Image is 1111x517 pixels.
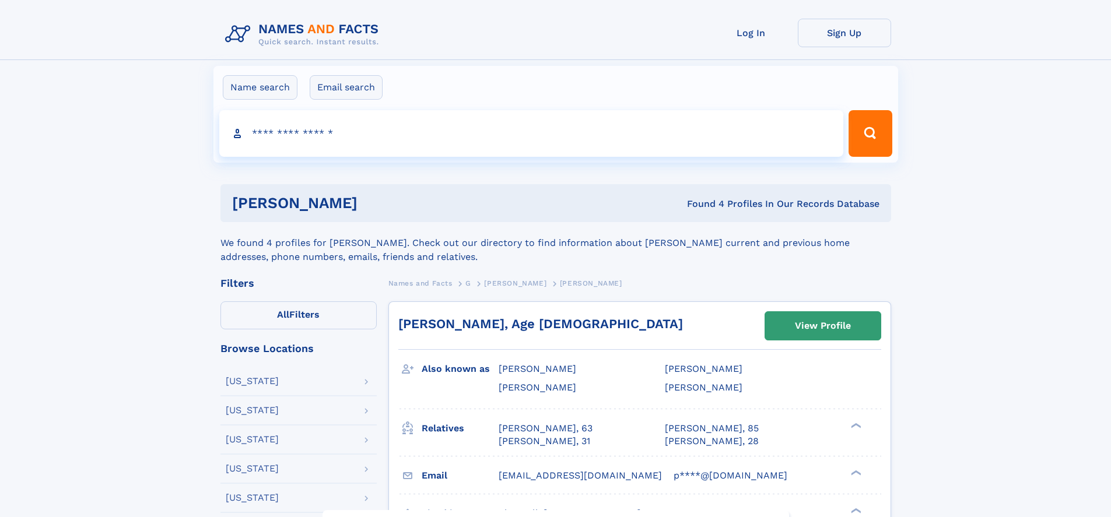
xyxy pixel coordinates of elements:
[484,276,546,290] a: [PERSON_NAME]
[849,110,892,157] button: Search Button
[422,466,499,486] h3: Email
[232,196,523,210] h1: [PERSON_NAME]
[848,507,862,514] div: ❯
[220,278,377,289] div: Filters
[226,406,279,415] div: [US_STATE]
[499,363,576,374] span: [PERSON_NAME]
[465,276,471,290] a: G
[798,19,891,47] a: Sign Up
[705,19,798,47] a: Log In
[226,493,279,502] div: [US_STATE]
[220,19,388,50] img: Logo Names and Facts
[310,75,383,100] label: Email search
[220,301,377,329] label: Filters
[499,470,662,481] span: [EMAIL_ADDRESS][DOMAIN_NAME]
[398,316,683,331] a: [PERSON_NAME], Age [DEMOGRAPHIC_DATA]
[795,312,851,339] div: View Profile
[665,422,759,435] a: [PERSON_NAME], 85
[499,435,590,448] a: [PERSON_NAME], 31
[220,222,891,264] div: We found 4 profiles for [PERSON_NAME]. Check out our directory to find information about [PERSON_...
[219,110,844,157] input: search input
[522,198,879,210] div: Found 4 Profiles In Our Records Database
[220,343,377,354] div: Browse Locations
[499,382,576,393] span: [PERSON_NAME]
[277,309,289,320] span: All
[422,359,499,379] h3: Also known as
[848,469,862,476] div: ❯
[665,363,742,374] span: [PERSON_NAME]
[226,435,279,444] div: [US_STATE]
[388,276,453,290] a: Names and Facts
[226,377,279,386] div: [US_STATE]
[848,421,862,429] div: ❯
[665,435,759,448] a: [PERSON_NAME], 28
[484,279,546,287] span: [PERSON_NAME]
[422,418,499,438] h3: Relatives
[499,422,593,435] a: [PERSON_NAME], 63
[223,75,297,100] label: Name search
[665,382,742,393] span: [PERSON_NAME]
[765,312,881,340] a: View Profile
[226,464,279,473] div: [US_STATE]
[465,279,471,287] span: G
[560,279,622,287] span: [PERSON_NAME]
